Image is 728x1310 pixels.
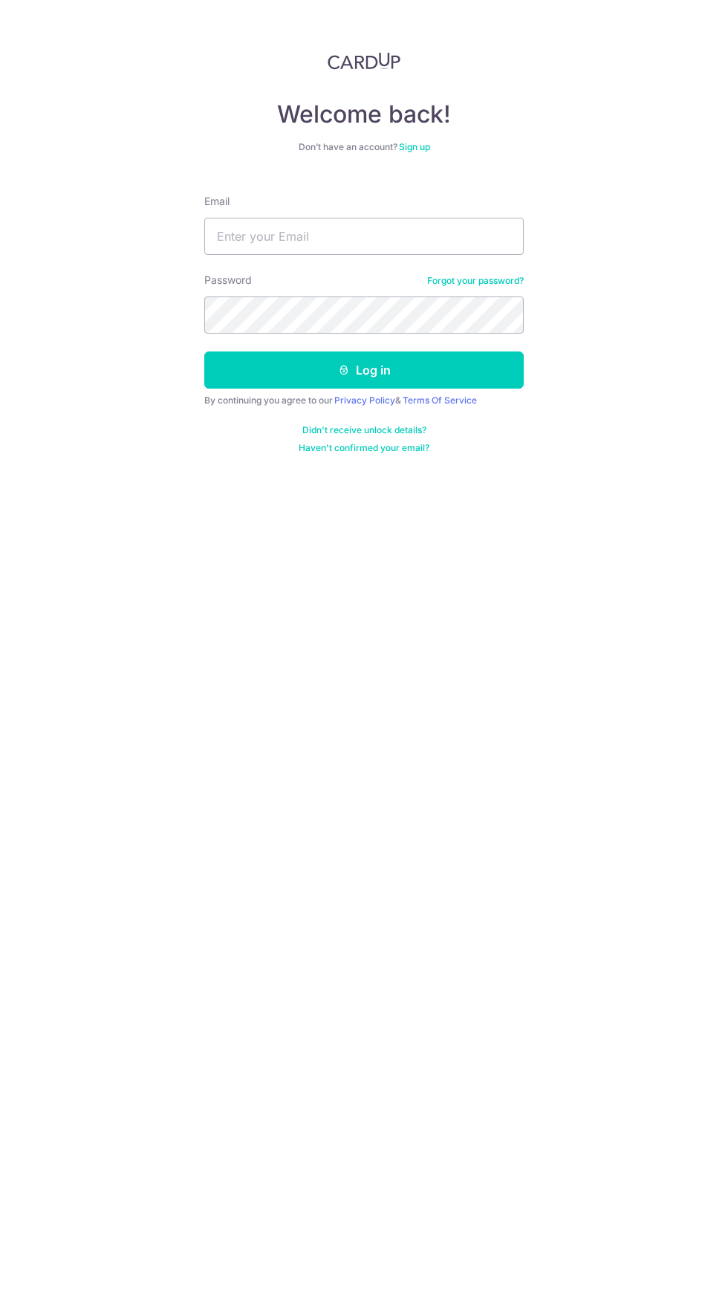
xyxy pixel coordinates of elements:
[204,218,524,255] input: Enter your Email
[302,424,426,436] a: Didn't receive unlock details?
[204,395,524,406] div: By continuing you agree to our &
[204,100,524,129] h4: Welcome back!
[403,395,477,406] a: Terms Of Service
[399,141,430,152] a: Sign up
[334,395,395,406] a: Privacy Policy
[204,351,524,389] button: Log in
[204,141,524,153] div: Don’t have an account?
[427,275,524,287] a: Forgot your password?
[204,194,230,209] label: Email
[299,442,429,454] a: Haven't confirmed your email?
[328,52,400,70] img: CardUp Logo
[204,273,252,288] label: Password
